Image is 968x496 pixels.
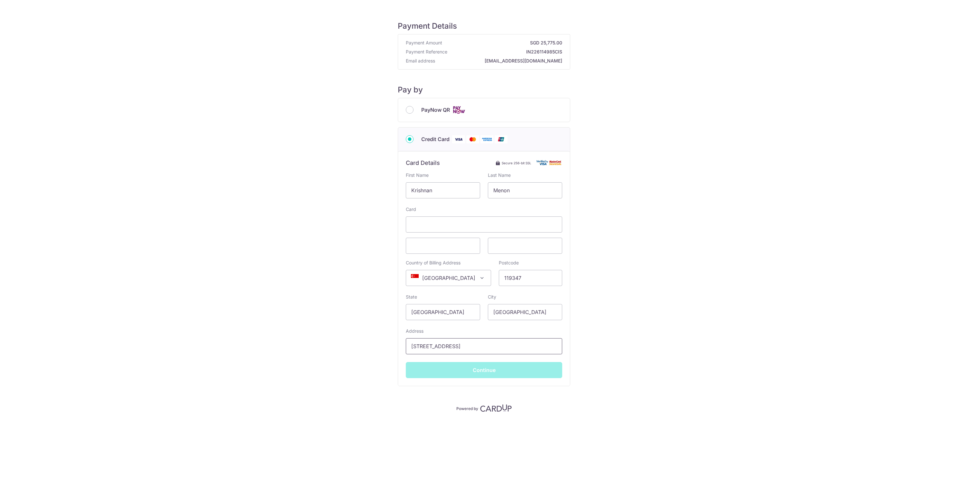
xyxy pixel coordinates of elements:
[450,49,562,55] strong: IN226114985CIS
[406,294,417,300] label: State
[438,58,562,64] strong: [EMAIL_ADDRESS][DOMAIN_NAME]
[495,135,507,143] img: Union Pay
[466,135,479,143] img: Mastercard
[411,242,475,250] iframe: Secure card expiration date input frame
[406,106,562,114] div: PayNow QR Cards logo
[456,405,478,411] p: Powered by
[406,328,423,334] label: Address
[536,160,562,166] img: Card secure
[452,135,465,143] img: Visa
[406,135,562,143] div: Credit Card Visa Mastercard American Express Union Pay
[421,106,450,114] span: PayNow QR
[406,270,491,286] span: Singapore
[406,49,447,55] span: Payment Reference
[499,270,562,286] input: Example 123456
[406,40,442,46] span: Payment Amount
[398,21,570,31] h5: Payment Details
[502,160,531,166] span: Secure 256-bit SSL
[488,294,496,300] label: City
[398,85,570,95] h5: Pay by
[406,206,416,213] label: Card
[406,172,429,178] label: First Name
[406,260,461,266] label: Country of Billing Address
[480,135,493,143] img: American Express
[445,40,562,46] strong: SGD 25,775.00
[406,270,491,286] span: Singapore
[406,159,440,167] h6: Card Details
[452,106,465,114] img: Cards logo
[499,260,519,266] label: Postcode
[480,404,512,412] img: CardUp
[493,242,557,250] iframe: Secure card security code input frame
[406,58,435,64] span: Email address
[421,135,450,143] span: Credit Card
[488,172,511,178] label: Last Name
[411,221,557,228] iframe: Secure card number input frame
